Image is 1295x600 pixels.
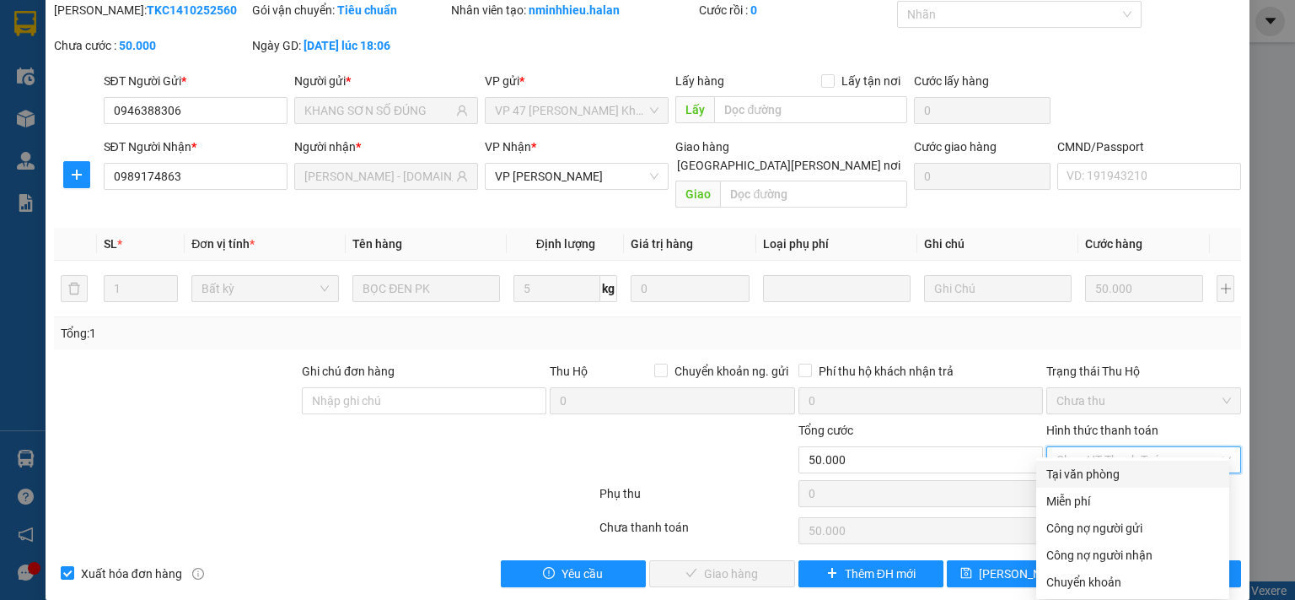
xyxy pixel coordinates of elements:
b: GỬI : VP [PERSON_NAME] [21,122,293,150]
span: info-circle [192,568,204,580]
span: Thêm ĐH mới [845,565,916,583]
th: Ghi chú [917,228,1078,261]
span: Lấy tận nơi [835,72,907,90]
button: exclamation-circleYêu cầu [501,560,647,587]
span: plus [64,168,89,181]
div: Tổng: 1 [61,324,501,343]
span: kg [600,275,617,302]
div: Cước rồi : [699,1,894,19]
span: save [960,567,972,581]
div: Chưa cước : [54,36,249,55]
b: TKC1410252560 [147,3,237,17]
input: Tên người nhận [304,167,453,186]
input: VD: Bàn, Ghế [352,275,500,302]
span: Yêu cầu [562,565,603,583]
div: Chưa thanh toán [598,518,796,548]
div: SĐT Người Nhận [104,138,287,156]
div: Nhân viên tạo: [451,1,696,19]
label: Cước giao hàng [914,140,997,154]
span: Phí thu hộ khách nhận trả [812,362,960,381]
span: VP 47 Trần Khát Chân [495,98,658,123]
input: 0 [1085,275,1203,302]
div: Phụ thu [598,484,796,514]
span: Giao [675,181,720,208]
span: user [456,105,468,116]
span: Tổng cước [798,424,853,437]
label: Ghi chú đơn hàng [302,365,395,378]
span: Cước hàng [1085,237,1142,251]
div: Người nhận [294,138,478,156]
input: Dọc đường [720,181,907,208]
span: exclamation-circle [543,567,555,581]
button: plusThêm ĐH mới [798,560,944,587]
b: Tiêu chuẩn [337,3,397,17]
b: 0 [750,3,757,17]
span: plus [826,567,838,581]
button: plus [1217,275,1234,302]
input: Ghi chú đơn hàng [302,387,546,414]
div: Tại văn phòng [1046,465,1219,484]
span: Lấy [675,96,714,123]
b: nminhhieu.halan [529,3,620,17]
input: Cước lấy hàng [914,97,1051,124]
div: Ngày GD: [252,36,447,55]
span: Chưa thu [1056,388,1231,414]
span: Định lượng [536,237,595,251]
div: Chuyển khoản [1046,573,1219,592]
label: Cước lấy hàng [914,74,989,88]
input: Cước giao hàng [914,163,1051,190]
input: Dọc đường [714,96,907,123]
input: Tên người gửi [304,101,453,120]
img: logo.jpg [21,21,148,105]
span: VP Trường Chinh [495,164,658,189]
div: SĐT Người Gửi [104,72,287,90]
span: Chuyển khoản ng. gửi [668,362,795,381]
b: [DATE] lúc 18:06 [304,39,390,52]
span: Lấy hàng [675,74,724,88]
span: Thu Hộ [550,365,588,378]
div: Miễn phí [1046,492,1219,511]
span: Xuất hóa đơn hàng [74,565,189,583]
button: save[PERSON_NAME] [PERSON_NAME] [947,560,1093,587]
span: user [456,170,468,182]
div: Gói vận chuyển: [252,1,447,19]
span: [GEOGRAPHIC_DATA][PERSON_NAME] nơi [670,156,907,175]
span: Bất kỳ [202,276,329,301]
div: Cước gửi hàng sẽ được ghi vào công nợ của người nhận [1036,542,1229,569]
span: Giá trị hàng [631,237,693,251]
span: Tên hàng [352,237,402,251]
div: Trạng thái Thu Hộ [1046,362,1241,381]
div: Người gửi [294,72,478,90]
th: Loại phụ phí [756,228,917,261]
input: Ghi Chú [924,275,1072,302]
div: [PERSON_NAME]: [54,1,249,19]
span: [PERSON_NAME] [PERSON_NAME] [979,565,1162,583]
span: SL [104,237,117,251]
div: CMND/Passport [1057,138,1241,156]
span: Chọn HT Thanh Toán [1056,447,1231,473]
b: 50.000 [119,39,156,52]
span: VP Nhận [485,140,531,154]
div: Công nợ người gửi [1046,519,1219,538]
div: VP gửi [485,72,669,90]
input: 0 [631,275,749,302]
button: checkGiao hàng [649,560,795,587]
span: Đơn vị tính [191,237,255,251]
div: Cước gửi hàng sẽ được ghi vào công nợ của người gửi [1036,515,1229,542]
button: plus [63,161,90,188]
span: Giao hàng [675,140,729,154]
button: delete [61,275,88,302]
li: 271 - [PERSON_NAME] Tự [PERSON_NAME][GEOGRAPHIC_DATA] - [GEOGRAPHIC_DATA][PERSON_NAME] [158,41,705,84]
label: Hình thức thanh toán [1046,424,1158,437]
div: Công nợ người nhận [1046,546,1219,565]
